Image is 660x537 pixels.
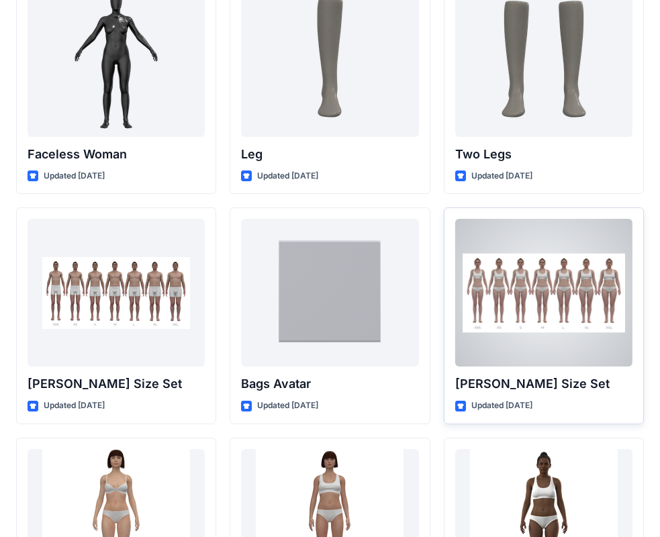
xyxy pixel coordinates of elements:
[241,145,418,164] p: Leg
[28,219,205,367] a: Oliver Size Set
[241,375,418,393] p: Bags Avatar
[44,169,105,183] p: Updated [DATE]
[44,399,105,413] p: Updated [DATE]
[257,169,318,183] p: Updated [DATE]
[471,169,532,183] p: Updated [DATE]
[471,399,532,413] p: Updated [DATE]
[241,219,418,367] a: Bags Avatar
[455,375,632,393] p: [PERSON_NAME] Size Set
[455,219,632,367] a: Olivia Size Set
[455,145,632,164] p: Two Legs
[257,399,318,413] p: Updated [DATE]
[28,375,205,393] p: [PERSON_NAME] Size Set
[28,145,205,164] p: Faceless Woman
